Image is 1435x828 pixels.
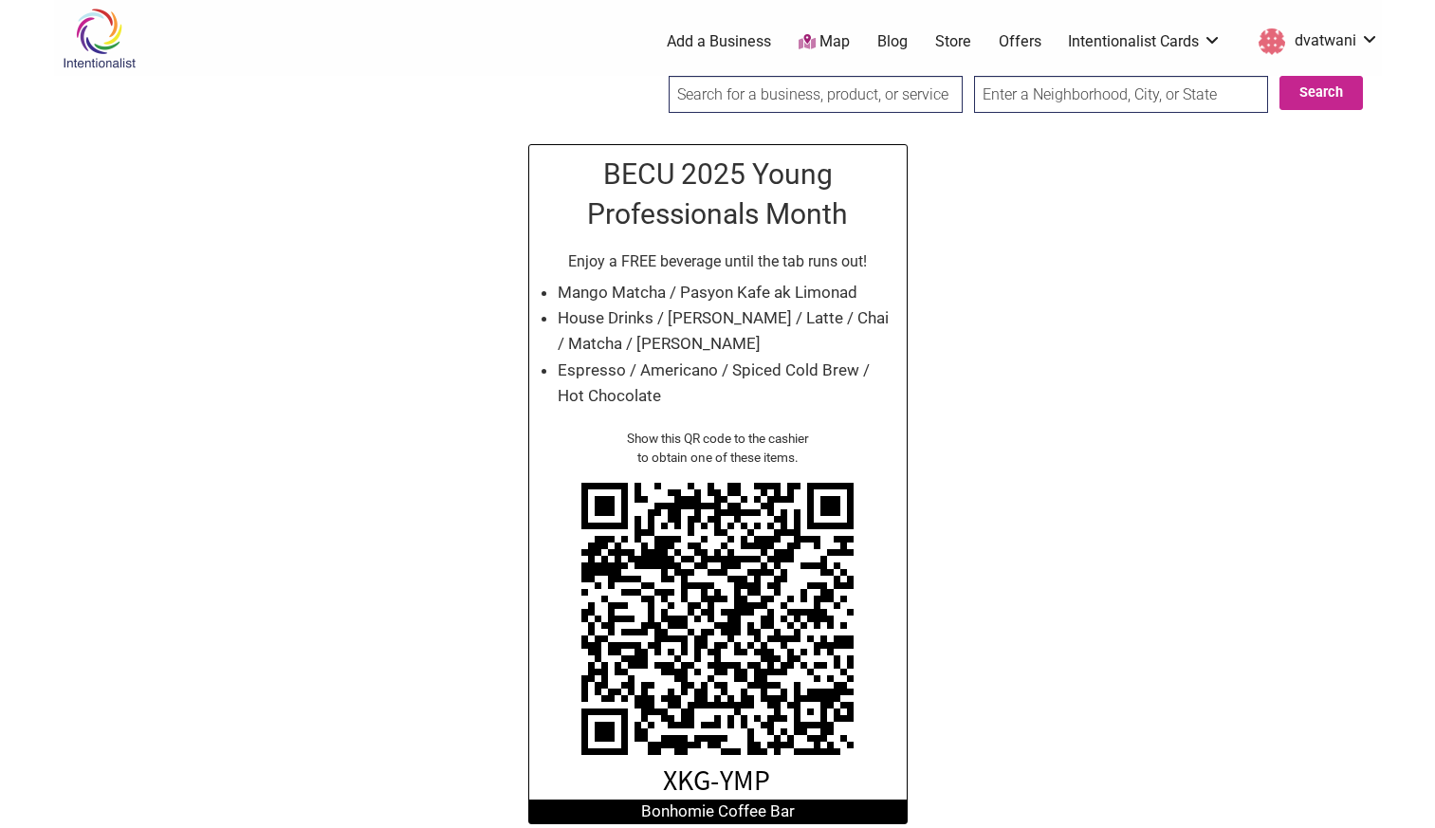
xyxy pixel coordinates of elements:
p: Enjoy a FREE beverage until the tab runs out! [539,249,897,274]
div: Show this QR code to the cashier to obtain one of these items. [539,429,897,468]
a: Offers [999,31,1041,52]
li: Mango Matcha / Pasyon Kafe ak Limonad [558,280,897,305]
a: Map [799,31,850,53]
h2: BECU 2025 Young Professionals Month [539,155,897,234]
a: dvatwani [1249,25,1379,59]
li: House Drinks / [PERSON_NAME] / Latte / Chai / Matcha / [PERSON_NAME] [558,305,897,357]
input: Search for a business, product, or service [669,76,963,113]
a: Store [935,31,971,52]
a: Blog [877,31,908,52]
img: Intentionalist [54,8,144,69]
input: Enter a Neighborhood, City, or State [974,76,1268,113]
a: Add a Business [667,31,771,52]
a: Intentionalist Cards [1068,31,1222,52]
li: Espresso / Americano / Spiced Cold Brew / Hot Chocolate [558,358,897,409]
button: Search [1279,76,1363,110]
img: https://intentionalist.com/claim-tab/?code=XKG-YMP [566,468,870,800]
div: Bonhomie Coffee Bar [529,800,907,824]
